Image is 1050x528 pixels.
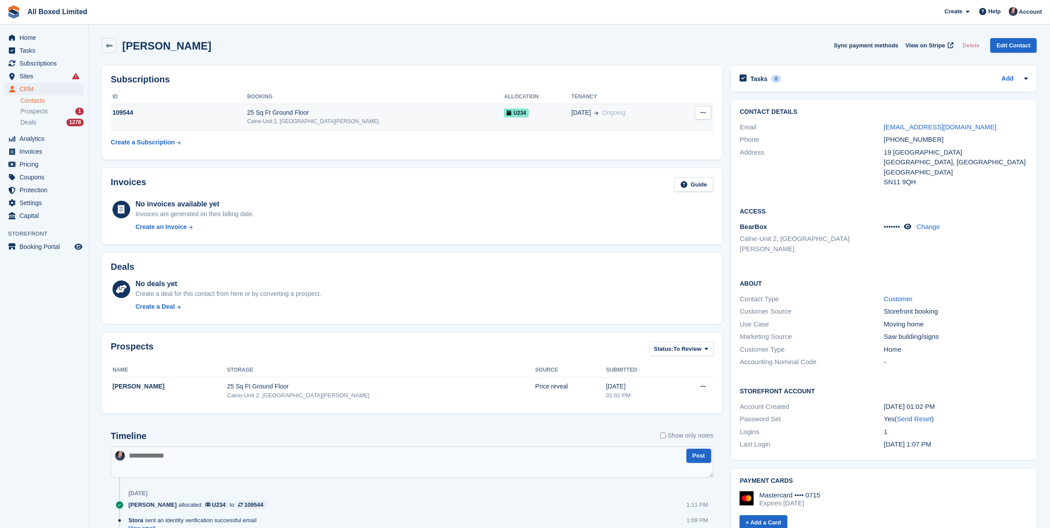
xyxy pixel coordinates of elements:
[72,73,79,80] i: Smart entry sync failures have occurred
[504,90,571,104] th: Allocation
[19,70,73,82] span: Sites
[740,439,884,450] div: Last Login
[4,70,84,82] a: menu
[884,295,913,303] a: Customer
[128,490,147,497] div: [DATE]
[740,402,884,412] div: Account Created
[740,279,1028,287] h2: About
[4,145,84,158] a: menu
[740,345,884,355] div: Customer Type
[740,357,884,367] div: Accounting Nominal Code
[136,210,254,219] div: Invoices are generated on their billing date.
[75,108,84,115] div: 1
[128,516,261,524] div: sent an identity verification successful email
[4,31,84,44] a: menu
[906,41,945,50] span: View on Stripe
[884,332,1028,342] div: Saw building/signs
[19,158,73,171] span: Pricing
[740,122,884,132] div: Email
[19,57,73,70] span: Subscriptions
[654,345,674,353] span: Status:
[66,119,84,126] div: 1278
[247,108,504,117] div: 25 Sq Ft Ground Floor
[7,5,20,19] img: stora-icon-8386f47178a22dfd0bd8f6a31ec36ba5ce8667c1dd55bd0f319d3a0aa187defe.svg
[740,491,754,505] img: Mastercard Logo
[606,382,673,391] div: [DATE]
[917,223,940,230] a: Change
[111,74,713,85] h2: Subscriptions
[884,307,1028,317] div: Storefront booking
[19,171,73,183] span: Coupons
[111,108,247,117] div: 109544
[24,4,91,19] a: All Boxed Limited
[740,234,884,254] li: Calne-Unit 2, [GEOGRAPHIC_DATA][PERSON_NAME]
[19,132,73,145] span: Analytics
[834,38,899,53] button: Sync payment methods
[111,431,147,441] h2: Timeline
[20,118,84,127] a: Deals 1278
[740,386,1028,395] h2: Storefront Account
[20,107,48,116] span: Prospects
[686,501,708,509] div: 1:11 PM
[660,431,713,440] label: Show only notes
[740,332,884,342] div: Marketing Source
[884,177,1028,187] div: SN11 9QH
[8,229,88,238] span: Storefront
[4,197,84,209] a: menu
[247,90,504,104] th: Booking
[988,7,1001,16] span: Help
[649,342,713,356] button: Status: To Review
[111,90,247,104] th: ID
[884,357,1028,367] div: -
[602,109,625,116] span: Ongoing
[128,501,270,509] div: allocated to
[227,391,535,400] div: Calne-Unit 2, [GEOGRAPHIC_DATA][PERSON_NAME]
[4,132,84,145] a: menu
[740,294,884,304] div: Contact Type
[884,440,931,448] time: 2025-09-22 12:07:02 UTC
[884,167,1028,178] div: [GEOGRAPHIC_DATA]
[740,414,884,424] div: Password Set
[112,382,227,391] div: [PERSON_NAME]
[244,501,263,509] div: 109544
[740,319,884,330] div: Use Case
[959,38,983,53] button: Delete
[19,44,73,57] span: Tasks
[686,516,708,524] div: 1:09 PM
[20,118,36,127] span: Deals
[945,7,962,16] span: Create
[674,345,701,353] span: To Review
[19,31,73,44] span: Home
[19,210,73,222] span: Capital
[203,501,228,509] a: U234
[740,109,1028,116] h2: Contact Details
[19,184,73,196] span: Protection
[247,117,504,125] div: Calne-Unit 2, [GEOGRAPHIC_DATA][PERSON_NAME]
[884,402,1028,412] div: [DATE] 01:02 PM
[19,83,73,95] span: CRM
[136,222,254,232] a: Create an Invoice
[4,184,84,196] a: menu
[504,109,529,117] span: U234
[4,83,84,95] a: menu
[740,223,767,230] span: BearBox
[660,431,666,440] input: Show only notes
[111,134,181,151] a: Create a Subscription
[122,40,211,52] h2: [PERSON_NAME]
[136,222,187,232] div: Create an Invoice
[212,501,226,509] div: U234
[884,414,1028,424] div: Yes
[606,391,673,400] div: 01:02 PM
[4,171,84,183] a: menu
[990,38,1037,53] a: Edit Contact
[4,210,84,222] a: menu
[884,345,1028,355] div: Home
[740,206,1028,215] h2: Access
[111,363,227,377] th: Name
[571,90,677,104] th: Tenancy
[902,38,956,53] a: View on Stripe
[19,197,73,209] span: Settings
[606,363,673,377] th: Submitted
[884,157,1028,167] div: [GEOGRAPHIC_DATA], [GEOGRAPHIC_DATA]
[4,158,84,171] a: menu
